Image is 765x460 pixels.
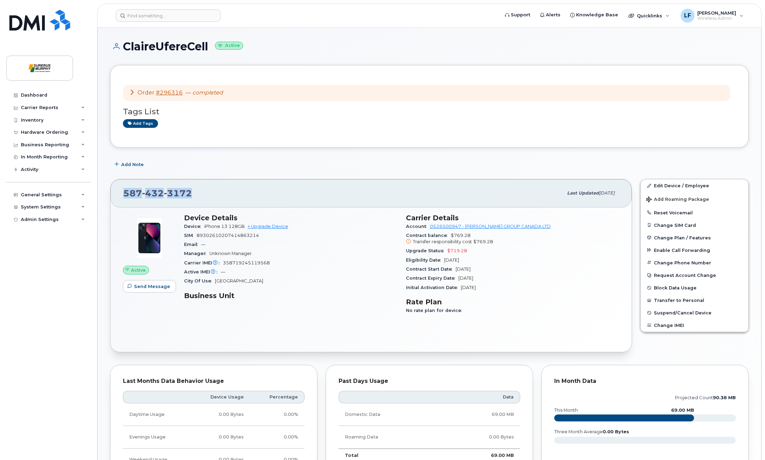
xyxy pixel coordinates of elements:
[406,308,465,313] span: No rate plan for device
[248,224,288,229] a: + Upgrade Device
[339,378,520,385] div: Past Days Usage
[456,266,471,272] span: [DATE]
[675,395,736,400] text: projected count
[223,260,270,265] span: 358719245119568
[184,242,201,247] span: Email
[184,291,398,300] h3: Business Unit
[215,278,263,284] span: [GEOGRAPHIC_DATA]
[142,188,164,198] span: 432
[201,242,206,247] span: —
[641,294,748,306] button: Transfer to Personal
[185,89,223,96] span: —
[406,214,620,222] h3: Carrier Details
[641,219,748,231] button: Change SIM Card
[430,224,551,229] a: 0526500947 - [PERSON_NAME] GROUP CANADA LTD
[458,276,473,281] span: [DATE]
[440,391,520,403] th: Data
[110,40,749,52] h1: ClaireUfereCell
[406,298,620,306] h3: Rate Plan
[641,244,748,256] button: Enable Call Forwarding
[215,42,243,50] small: Active
[406,233,620,245] span: $769.28
[138,89,155,96] span: Order
[123,280,176,293] button: Send Message
[123,119,158,128] a: Add tags
[190,391,250,403] th: Device Usage
[123,188,192,198] span: 587
[221,269,225,274] span: —
[641,319,748,331] button: Change IMEI
[190,426,250,449] td: 0.00 Bytes
[473,239,493,244] span: $769.28
[190,403,250,426] td: 0.00 Bytes
[131,267,146,273] span: Active
[641,281,748,294] button: Block Data Usage
[641,306,748,319] button: Suspend/Cancel Device
[184,269,221,274] span: Active IMEI
[123,403,190,426] td: Daytime Usage
[121,161,144,168] span: Add Note
[184,278,215,284] span: City Of Use
[204,224,245,229] span: iPhone 13 128GB
[184,260,223,265] span: Carrier IMEI
[554,408,578,413] text: this month
[567,190,599,196] span: Last updated
[406,248,447,253] span: Upgrade Status
[406,257,444,263] span: Eligibility Date
[134,283,170,290] span: Send Message
[110,158,150,171] button: Add Note
[671,408,694,413] text: 69.00 MB
[641,269,748,281] button: Request Account Change
[123,426,190,449] td: Evenings Usage
[197,233,259,238] span: 89302610207414863214
[603,429,629,434] tspan: 0.00 Bytes
[413,239,472,244] span: Transfer responsibility cost
[641,179,748,192] a: Edit Device / Employee
[406,285,461,290] span: Initial Activation Date
[156,89,183,96] a: #296316
[406,224,430,229] span: Account
[641,256,748,269] button: Change Phone Number
[123,426,305,449] tr: Weekdays from 6:00pm to 8:00am
[250,403,305,426] td: 0.00%
[406,233,451,238] span: Contract balance
[250,391,305,403] th: Percentage
[123,107,736,116] h3: Tags List
[654,247,710,253] span: Enable Call Forwarding
[444,257,459,263] span: [DATE]
[641,206,748,219] button: Reset Voicemail
[339,426,440,449] td: Roaming Data
[339,403,440,426] td: Domestic Data
[184,233,197,238] span: SIM
[599,190,615,196] span: [DATE]
[250,426,305,449] td: 0.00%
[641,192,748,206] button: Add Roaming Package
[123,378,305,385] div: Last Months Data Behavior Usage
[184,251,209,256] span: Manager
[184,224,204,229] span: Device
[128,217,170,259] img: image20231002-3703462-1ig824h.jpeg
[406,276,458,281] span: Contract Expiry Date
[447,248,467,253] span: $719.28
[554,378,736,385] div: In Month Data
[164,188,192,198] span: 3172
[654,310,712,315] span: Suspend/Cancel Device
[554,429,629,434] text: three month average
[654,235,711,240] span: Change Plan / Features
[184,214,398,222] h3: Device Details
[406,266,456,272] span: Contract Start Date
[461,285,476,290] span: [DATE]
[192,89,223,96] em: completed
[713,395,736,400] tspan: 90.38 MB
[209,251,252,256] span: Unknown Manager
[440,426,520,449] td: 0.00 Bytes
[641,231,748,244] button: Change Plan / Features
[646,197,709,203] span: Add Roaming Package
[440,403,520,426] td: 69.00 MB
